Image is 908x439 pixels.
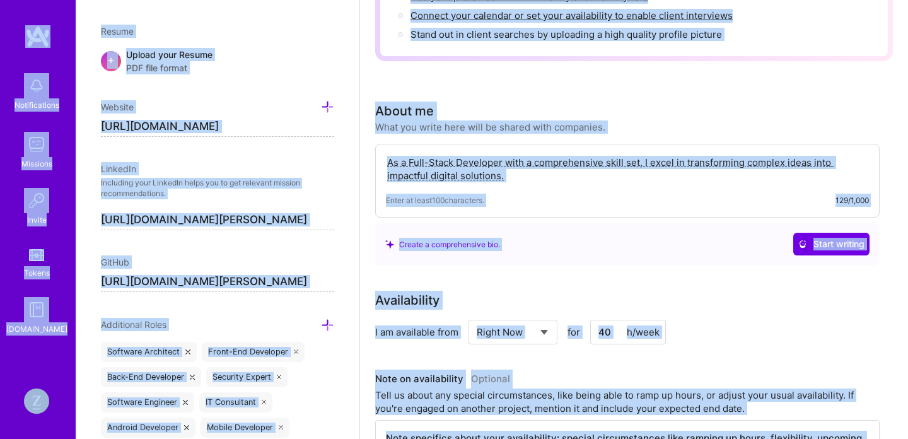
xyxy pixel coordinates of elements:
[385,240,394,249] i: icon SuggestedTeams
[183,400,188,405] i: icon Close
[375,120,605,134] div: What you write here will be shared with companies.
[798,240,807,249] i: icon CrystalBallWhite
[29,249,44,261] img: tokens
[107,53,115,66] span: +
[101,26,134,37] span: Resume
[835,194,869,207] div: 129/1,000
[25,25,50,48] img: logo
[101,342,197,362] div: Software Architect
[277,375,282,380] i: icon Close
[21,157,52,170] div: Missions
[567,325,580,339] span: for
[375,389,880,415] div: Tell us about any special circumstances, like being able to ramp up hours, or adjust your usual a...
[386,194,484,207] span: Enter at least 100 characters.
[101,319,166,330] span: Additional Roles
[386,155,869,184] textarea: As a Full-Stack Developer with a comprehensive skill set, I excel in transforming complex ideas i...
[375,102,434,120] div: About me
[627,325,660,339] div: h/week
[202,342,305,362] div: Front-End Developer
[793,233,870,255] button: Start writing
[101,392,194,413] div: Software Engineer
[206,367,288,387] div: Security Expert
[101,418,195,438] div: Android Developer
[101,163,136,174] span: LinkedIn
[126,61,212,74] span: PDF file format
[590,320,666,344] input: XX
[201,418,290,438] div: Mobile Developer
[385,238,500,251] div: Create a comprehensive bio.
[101,367,201,387] div: Back-End Developer
[21,389,52,414] a: User Avatar
[410,28,722,41] div: Stand out in client searches by uploading a high quality profile picture
[199,392,273,413] div: IT Consultant
[375,291,439,310] div: Availability
[24,188,49,213] img: Invite
[101,102,134,112] span: Website
[471,373,510,385] span: Optional
[101,178,334,199] p: Including your LinkedIn helps you to get relevant mission recommendations.
[24,389,49,414] img: User Avatar
[101,117,334,137] input: http://...
[190,375,195,380] i: icon Close
[410,9,733,21] span: Connect your calendar or set your availability to enable client interviews
[6,322,67,336] div: [DOMAIN_NAME]
[294,349,299,354] i: icon Close
[101,48,334,74] div: +Upload your ResumePDF file format
[27,213,47,226] div: Invite
[375,325,458,339] div: I am available from
[15,98,59,112] div: Notifications
[24,132,49,157] img: teamwork
[375,370,510,389] div: Note on availability
[798,238,864,250] span: Start writing
[101,257,129,267] span: GitHub
[24,266,50,279] div: Tokens
[279,425,284,430] i: icon Close
[262,400,267,405] i: icon Close
[184,425,189,430] i: icon Close
[185,349,190,354] i: icon Close
[24,73,49,98] img: bell
[126,48,212,74] div: Upload your Resume
[24,297,49,322] img: guide book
